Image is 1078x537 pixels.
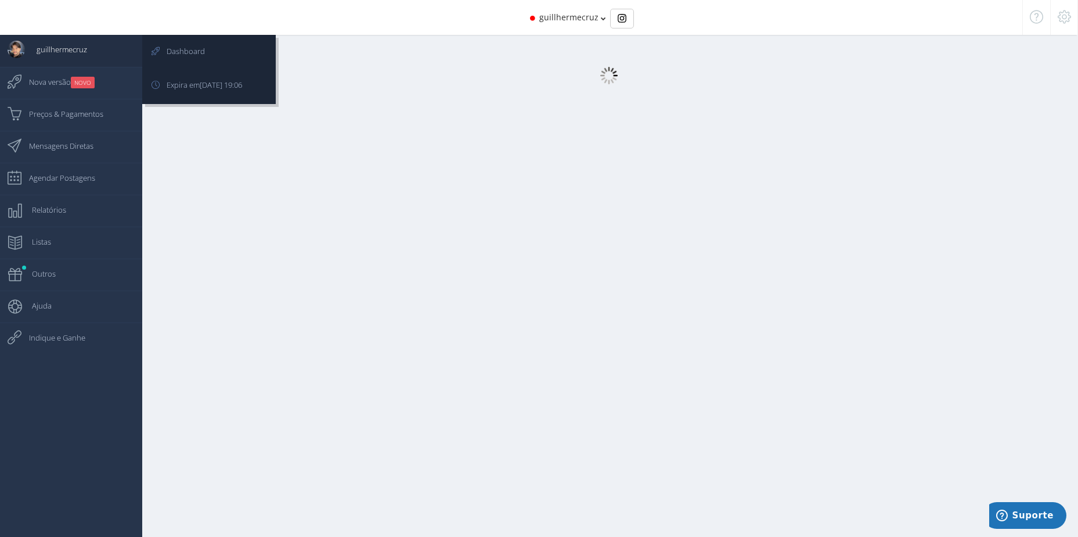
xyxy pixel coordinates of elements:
[20,259,56,288] span: Outros
[618,14,626,23] img: Instagram_simple_icon.svg
[20,195,66,224] span: Relatórios
[600,67,618,84] img: loader.gif
[17,323,85,352] span: Indique e Ganhe
[17,163,95,192] span: Agendar Postagens
[25,35,87,64] span: guillhermecruz
[155,37,205,66] span: Dashboard
[8,41,25,58] img: User Image
[155,70,242,99] span: Expira em
[144,37,274,69] a: Dashboard
[71,77,95,88] small: NOVO
[989,502,1066,531] iframe: Abre um widget para que você possa encontrar mais informações
[17,131,93,160] span: Mensagens Diretas
[17,99,103,128] span: Preços & Pagamentos
[20,227,51,256] span: Listas
[17,67,95,96] span: Nova versão
[200,80,242,90] span: [DATE] 19:06
[539,12,599,23] span: guillhermecruz
[144,70,274,102] a: Expira em[DATE] 19:06
[20,291,52,320] span: Ajuda
[610,9,634,28] div: Basic example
